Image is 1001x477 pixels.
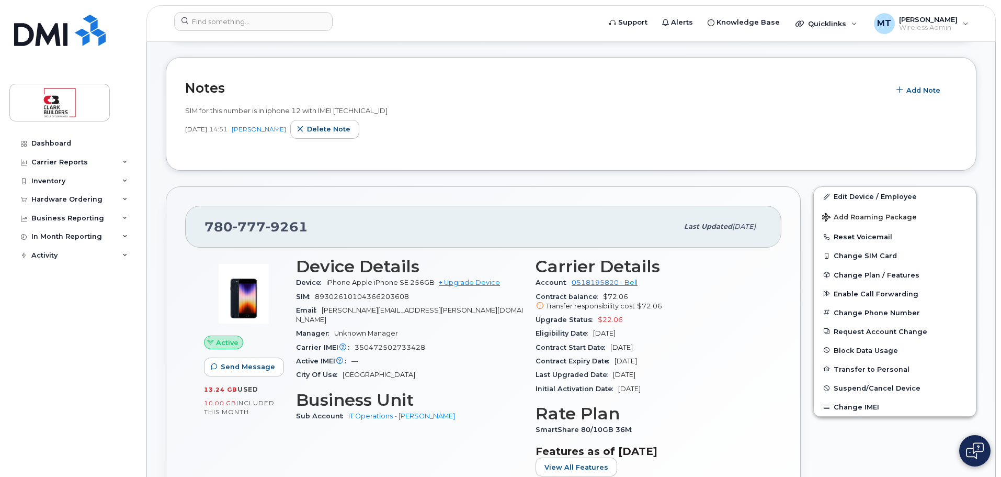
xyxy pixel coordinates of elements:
span: [GEOGRAPHIC_DATA] [343,371,415,379]
a: Alerts [655,12,700,33]
span: $72.06 [536,293,763,312]
a: 0518195820 - Bell [572,279,638,286]
a: Support [602,12,655,33]
a: [PERSON_NAME] [232,125,286,133]
span: Knowledge Base [716,17,780,28]
span: Add Roaming Package [822,213,917,223]
span: Active IMEI [296,357,351,365]
span: SmartShare 80/10GB 36M [536,426,637,434]
button: Reset Voicemail [814,227,976,246]
span: Active [216,338,238,348]
span: Enable Call Forwarding [834,290,918,297]
span: Support [618,17,647,28]
span: [PERSON_NAME][EMAIL_ADDRESS][PERSON_NAME][DOMAIN_NAME] [296,306,523,324]
span: Last Upgraded Date [536,371,613,379]
span: Account [536,279,572,286]
span: Contract Start Date [536,343,610,351]
h3: Rate Plan [536,404,763,423]
span: [DATE] [615,357,637,365]
span: [DATE] [613,371,635,379]
span: Eligibility Date [536,329,593,337]
span: City Of Use [296,371,343,379]
h3: Device Details [296,257,523,276]
button: Change Phone Number [814,303,976,322]
span: Manager [296,329,334,337]
button: Request Account Change [814,322,976,341]
a: Edit Device / Employee [814,187,976,206]
span: [DATE] [732,223,756,230]
span: 777 [233,219,266,235]
h3: Business Unit [296,391,523,409]
button: Change IMEI [814,397,976,416]
span: Initial Activation Date [536,385,618,393]
div: Michael Travis [867,13,976,34]
span: Quicklinks [808,19,846,28]
span: 13.24 GB [204,386,237,393]
button: Suspend/Cancel Device [814,379,976,397]
img: Open chat [966,442,984,459]
a: Knowledge Base [700,12,787,33]
button: Change SIM Card [814,246,976,265]
span: View All Features [544,462,608,472]
span: 14:51 [209,125,227,134]
button: Block Data Usage [814,341,976,360]
span: SIM [296,293,315,301]
span: Device [296,279,326,286]
span: [DATE] [618,385,641,393]
img: image20231002-3703462-10zne2t.jpeg [212,262,275,325]
span: Email [296,306,322,314]
span: [DATE] [610,343,633,351]
span: 10.00 GB [204,400,236,407]
span: Upgrade Status [536,316,598,324]
span: Delete note [307,124,350,134]
h3: Carrier Details [536,257,763,276]
span: $72.06 [637,302,662,310]
span: MT [877,17,891,30]
button: View All Features [536,458,617,476]
a: + Upgrade Device [439,279,500,286]
span: Sub Account [296,412,348,420]
button: Transfer to Personal [814,360,976,379]
h2: Notes [185,80,884,96]
button: Add Note [890,81,949,99]
span: included this month [204,399,275,416]
span: Alerts [671,17,693,28]
a: IT Operations - [PERSON_NAME] [348,412,455,420]
span: 350472502733428 [355,343,425,351]
div: Quicklinks [788,13,864,34]
button: Change Plan / Features [814,265,976,284]
span: [DATE] [185,125,207,134]
button: Delete note [290,120,359,139]
span: 780 [204,219,308,235]
span: Add Note [906,85,940,95]
span: Contract Expiry Date [536,357,615,365]
span: Send Message [221,362,275,372]
span: Last updated [684,223,732,230]
span: iPhone Apple iPhone SE 256GB [326,279,435,286]
span: Suspend/Cancel Device [834,384,920,392]
span: used [237,385,258,393]
button: Add Roaming Package [814,206,976,227]
span: Contract balance [536,293,603,301]
span: $22.06 [598,316,623,324]
span: 89302610104366203608 [315,293,409,301]
span: — [351,357,358,365]
span: Transfer responsibility cost [546,302,635,310]
h3: Features as of [DATE] [536,445,763,458]
span: SIM for this number is in iphone 12 with IMEI [TECHNICAL_ID] [185,106,388,115]
span: Unknown Manager [334,329,398,337]
span: Carrier IMEI [296,343,355,351]
button: Enable Call Forwarding [814,284,976,303]
input: Find something... [174,12,333,31]
span: [PERSON_NAME] [899,15,958,24]
span: Change Plan / Features [834,271,919,279]
span: Wireless Admin [899,24,958,32]
button: Send Message [204,358,284,376]
span: [DATE] [593,329,616,337]
span: 9261 [266,219,308,235]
